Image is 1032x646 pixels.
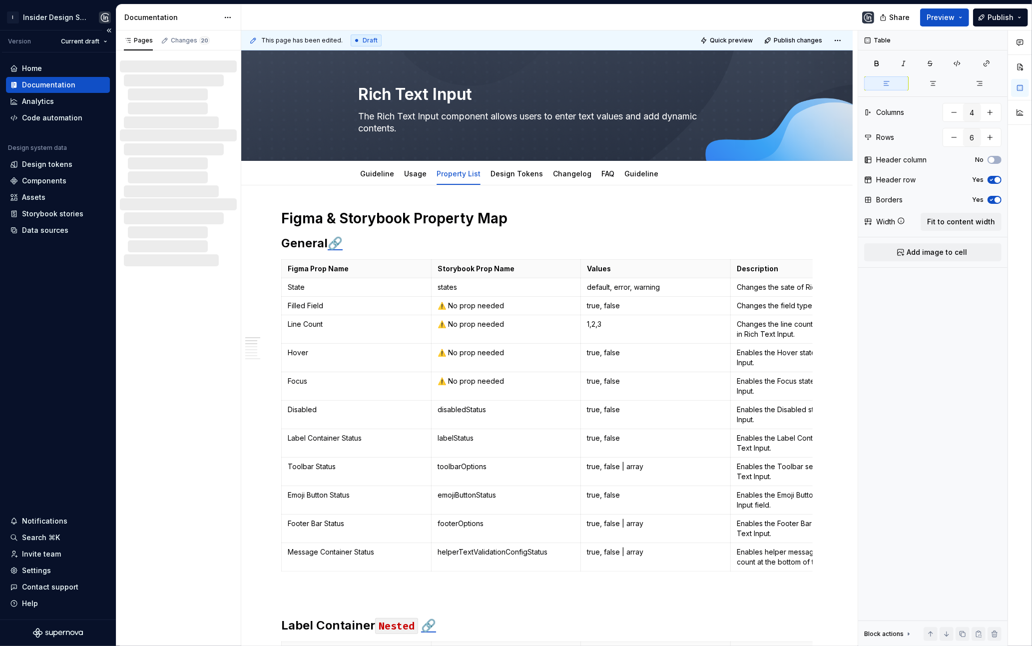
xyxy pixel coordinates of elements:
[864,243,1002,261] button: Add image to cell
[587,405,724,415] p: true, false
[6,156,110,172] a: Design tokens
[975,156,984,164] label: No
[288,519,425,529] p: Footer Bar Status
[737,319,874,339] p: Changes the line count of the text field in Rich Text Input.
[438,301,575,311] p: ⚠️ No prop needed
[587,264,724,274] p: Values
[99,11,111,23] img: Cagdas yildirim
[6,513,110,529] button: Notifications
[587,490,724,500] p: true, false
[363,36,378,44] span: Draft
[124,12,219,22] div: Documentation
[6,563,110,579] a: Settings
[438,319,575,329] p: ⚠️ No prop needed
[737,490,874,510] p: Enables the Emoji Button in the Rich Text Input field.
[33,628,83,638] svg: Supernova Logo
[6,206,110,222] a: Storybook stories
[927,217,995,227] span: Fit to content width
[22,96,54,106] div: Analytics
[876,107,904,117] div: Columns
[356,163,398,184] div: Guideline
[549,163,595,184] div: Changelog
[697,33,757,47] button: Quick preview
[400,163,431,184] div: Usage
[22,582,78,592] div: Contact support
[6,173,110,189] a: Components
[22,549,61,559] div: Invite team
[171,36,210,44] div: Changes
[737,264,874,274] p: Description
[587,348,724,358] p: true, false
[587,282,724,292] p: default, error, warning
[487,163,547,184] div: Design Tokens
[737,462,874,482] p: Enables the Toolbar section on Rich Text Input.
[61,37,99,45] span: Current draft
[587,301,724,311] p: true, false
[438,433,575,443] p: labelStatus
[438,547,575,557] p: helperTextValidationConfigStatus
[356,108,734,136] textarea: The Rich Text Input component allows users to enter text values and add dynamic contents.
[288,376,425,386] p: Focus
[876,217,895,227] div: Width
[587,462,724,472] p: true, false | array
[587,376,724,386] p: true, false
[601,169,614,178] a: FAQ
[288,547,425,557] p: Message Container Status
[6,596,110,612] button: Help
[737,348,874,368] p: Enables the Hover state on Rich Text Input.
[921,213,1002,231] button: Fit to content width
[281,618,813,634] h2: Label Container
[124,36,153,44] div: Pages
[761,33,827,47] button: Publish changes
[8,37,31,45] div: Version
[22,176,66,186] div: Components
[281,209,813,227] h1: Figma & Storybook Property Map
[404,169,427,178] a: Usage
[864,627,913,641] div: Block actions
[6,60,110,76] a: Home
[6,189,110,205] a: Assets
[438,376,575,386] p: ⚠️ No prop needed
[288,301,425,311] p: Filled Field
[862,11,874,23] img: Cagdas yildirim
[927,12,955,22] span: Preview
[22,516,67,526] div: Notifications
[6,530,110,546] button: Search ⌘K
[587,547,724,557] p: true, false | array
[710,36,753,44] span: Quick preview
[438,490,575,500] p: emojiButtonStatus
[920,8,969,26] button: Preview
[737,405,874,425] p: Enables the Disabled state on Rich Text Input.
[737,519,874,539] p: Enables the Footer Bar section on Rich Text Input.
[737,376,874,396] p: Enables the Focus state on Rich Text Input.
[6,110,110,126] a: Code automation
[438,405,575,415] p: disabledStatus
[973,8,1028,26] button: Publish
[6,222,110,238] a: Data sources
[22,192,45,202] div: Assets
[876,155,927,165] div: Header column
[22,566,51,576] div: Settings
[102,23,116,37] button: Collapse sidebar
[737,301,874,311] p: Changes the field type as filled.
[7,11,19,23] div: I
[328,236,343,250] a: 🔗
[199,36,210,44] span: 20
[22,599,38,609] div: Help
[620,163,662,184] div: Guideline
[737,433,874,453] p: Enables the Label Container on Rich Text Input.
[360,169,394,178] a: Guideline
[864,630,904,638] div: Block actions
[437,169,481,178] a: Property List
[22,209,83,219] div: Storybook stories
[876,195,903,205] div: Borders
[988,12,1014,22] span: Publish
[22,63,42,73] div: Home
[774,36,822,44] span: Publish changes
[876,132,894,142] div: Rows
[972,196,984,204] label: Yes
[737,547,874,567] p: Enables helper message and character count at the bottom of the component.
[281,235,813,251] h2: General
[438,462,575,472] p: toolbarOptions
[438,264,575,274] p: Storybook Prop Name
